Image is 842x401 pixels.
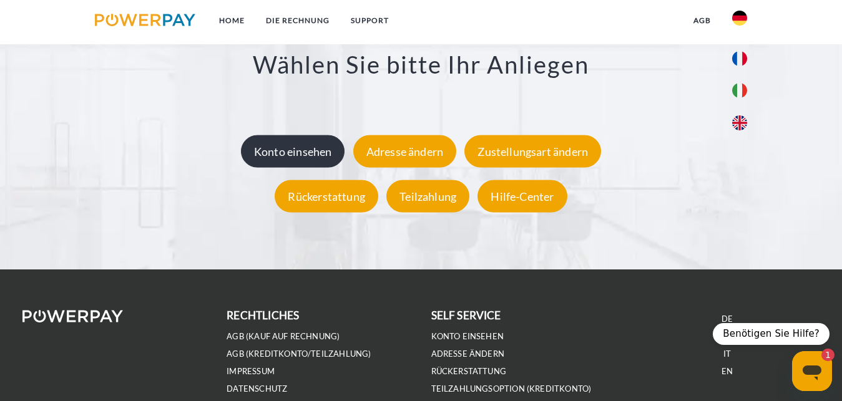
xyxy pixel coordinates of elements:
[238,144,348,158] a: Konto einsehen
[227,309,299,322] b: rechtliches
[431,331,504,342] a: Konto einsehen
[340,9,399,32] a: SUPPORT
[272,189,381,203] a: Rückerstattung
[431,349,505,359] a: Adresse ändern
[383,189,472,203] a: Teilzahlung
[255,9,340,32] a: DIE RECHNUNG
[22,310,123,322] img: logo-powerpay-white.svg
[732,115,747,130] img: en
[477,180,567,212] div: Hilfe-Center
[683,9,722,32] a: agb
[431,309,501,322] b: self service
[431,366,507,377] a: Rückerstattung
[464,135,601,167] div: Zustellungsart ändern
[722,366,733,377] a: EN
[732,11,747,26] img: de
[353,135,457,167] div: Adresse ändern
[713,323,830,345] div: Benötigen Sie Hilfe?
[95,14,195,26] img: logo-powerpay.svg
[723,349,731,359] a: IT
[57,49,784,79] h3: Wählen Sie bitte Ihr Anliegen
[732,51,747,66] img: fr
[227,349,371,359] a: AGB (Kreditkonto/Teilzahlung)
[722,314,733,324] a: DE
[208,9,255,32] a: Home
[241,135,345,167] div: Konto einsehen
[732,83,747,98] img: it
[227,331,340,342] a: AGB (Kauf auf Rechnung)
[461,144,604,158] a: Zustellungsart ändern
[810,349,835,361] iframe: Anzahl ungelesener Nachrichten
[227,384,287,394] a: DATENSCHUTZ
[386,180,469,212] div: Teilzahlung
[350,144,460,158] a: Adresse ändern
[275,180,378,212] div: Rückerstattung
[792,351,832,391] iframe: Schaltfläche zum Öffnen des Messaging-Fensters, 1 ungelesene Nachricht
[227,366,275,377] a: IMPRESSUM
[474,189,570,203] a: Hilfe-Center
